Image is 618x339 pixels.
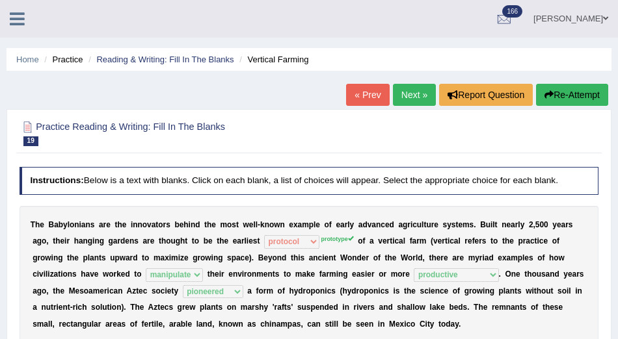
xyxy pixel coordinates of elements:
[33,253,37,262] b: g
[192,236,195,245] b: t
[161,253,165,262] b: a
[245,253,249,262] b: e
[539,236,544,245] b: c
[388,253,392,262] b: h
[154,253,161,262] b: m
[537,236,539,245] b: i
[125,236,129,245] b: e
[166,220,170,229] b: s
[94,236,99,245] b: n
[373,253,378,262] b: o
[49,220,55,229] b: B
[350,220,355,229] b: y
[99,220,103,229] b: a
[23,136,38,146] span: 19
[329,253,333,262] b: n
[410,220,412,229] b: i
[260,220,265,229] b: k
[366,253,369,262] b: r
[200,253,205,262] b: o
[557,236,559,245] b: f
[147,220,152,229] b: v
[447,220,451,229] b: y
[450,236,454,245] b: c
[552,236,557,245] b: o
[114,220,117,229] b: t
[463,220,470,229] b: m
[482,236,487,245] b: s
[316,220,320,229] b: e
[236,53,308,66] li: Vertical Farming
[515,220,518,229] b: r
[336,220,340,229] b: e
[66,236,70,245] b: r
[454,236,459,245] b: a
[189,220,191,229] b: i
[357,253,362,262] b: d
[263,253,268,262] b: e
[40,220,44,229] b: e
[313,253,317,262] b: n
[543,236,548,245] b: e
[530,236,535,245] b: c
[249,236,253,245] b: e
[180,220,184,229] b: e
[99,253,101,262] b: t
[403,220,407,229] b: g
[393,84,436,106] a: Next »
[333,253,336,262] b: t
[443,220,448,229] b: s
[243,220,249,229] b: w
[520,220,525,229] b: y
[232,253,236,262] b: p
[241,236,245,245] b: r
[490,220,492,229] b: i
[59,220,63,229] b: b
[468,236,472,245] b: e
[309,220,314,229] b: p
[358,236,362,245] b: o
[90,220,95,229] b: s
[142,253,144,262] b: t
[20,167,599,194] h4: Below is a text with blanks. Click on each blank, a list of choices will appear. Select the appro...
[207,220,211,229] b: h
[31,220,35,229] b: T
[387,236,390,245] b: r
[253,220,255,229] b: l
[217,236,219,245] b: t
[385,253,388,262] b: t
[480,220,486,229] b: B
[185,236,187,245] b: t
[408,253,412,262] b: o
[133,220,137,229] b: n
[122,220,127,229] b: e
[37,236,42,245] b: g
[51,253,53,262] b: i
[362,236,365,245] b: f
[74,236,79,245] b: h
[158,220,163,229] b: o
[106,220,111,229] b: e
[88,253,90,262] b: l
[390,236,392,245] b: t
[70,220,74,229] b: o
[433,236,438,245] b: v
[113,236,118,245] b: a
[224,236,228,245] b: e
[152,220,156,229] b: a
[70,253,74,262] b: h
[539,220,544,229] b: 0
[83,253,87,262] b: p
[346,84,389,106] a: « Prev
[147,236,150,245] b: r
[392,236,394,245] b: i
[64,236,66,245] b: i
[117,220,122,229] b: h
[362,220,367,229] b: d
[474,220,476,229] b: .
[237,236,241,245] b: a
[142,220,147,229] b: o
[277,253,282,262] b: n
[204,236,208,245] b: b
[314,220,316,229] b: l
